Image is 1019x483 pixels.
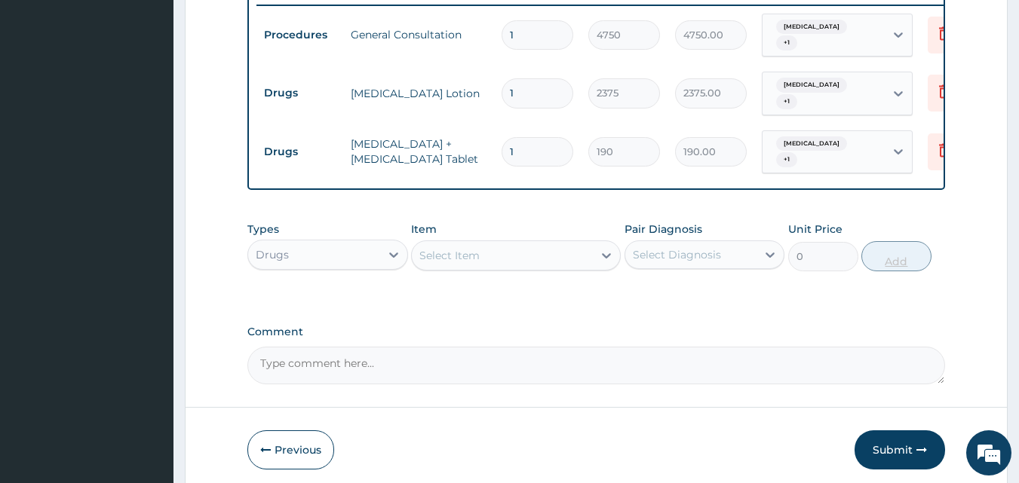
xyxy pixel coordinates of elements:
[256,138,343,166] td: Drugs
[419,248,480,263] div: Select Item
[411,222,437,237] label: Item
[633,247,721,262] div: Select Diagnosis
[247,8,284,44] div: Minimize live chat window
[247,430,334,469] button: Previous
[776,152,797,167] span: + 1
[247,326,946,338] label: Comment
[343,20,494,50] td: General Consultation
[343,129,494,174] td: [MEDICAL_DATA] + [MEDICAL_DATA] Tablet
[776,78,847,93] span: [MEDICAL_DATA]
[247,223,279,236] label: Types
[78,84,253,104] div: Chat with us now
[855,430,945,469] button: Submit
[625,222,702,237] label: Pair Diagnosis
[776,94,797,109] span: + 1
[776,136,847,151] span: [MEDICAL_DATA]
[28,75,61,113] img: d_794563401_company_1708531726252_794563401
[256,79,343,107] td: Drugs
[343,78,494,109] td: [MEDICAL_DATA] Lotion
[861,241,932,271] button: Add
[256,21,343,49] td: Procedures
[788,222,843,237] label: Unit Price
[87,145,208,298] span: We're online!
[776,20,847,35] span: [MEDICAL_DATA]
[8,323,287,375] textarea: Type your message and hit 'Enter'
[776,35,797,50] span: + 1
[256,247,289,262] div: Drugs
